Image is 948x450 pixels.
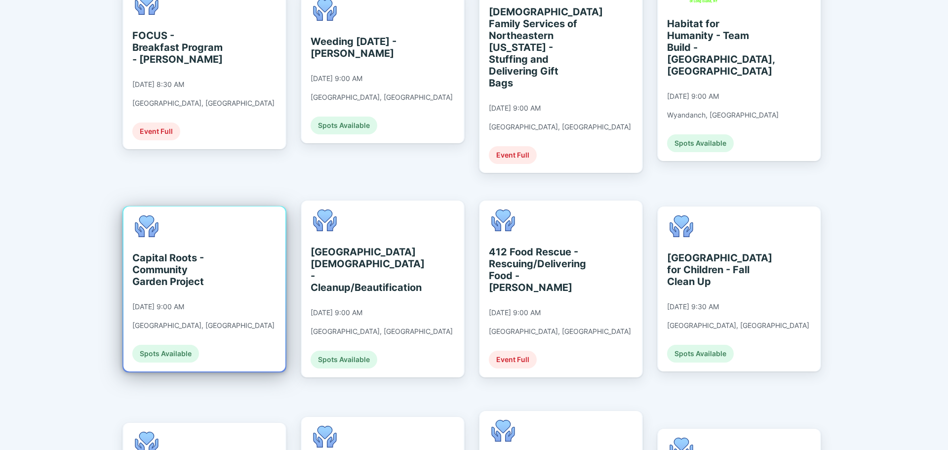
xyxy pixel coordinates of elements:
div: [DATE] 9:00 AM [311,74,362,83]
div: Spots Available [311,351,377,368]
div: Spots Available [132,345,199,363]
div: Capital Roots - Community Garden Project [132,252,223,287]
div: [GEOGRAPHIC_DATA], [GEOGRAPHIC_DATA] [132,99,275,108]
div: Event Full [489,351,537,368]
div: Event Full [132,123,180,140]
div: [GEOGRAPHIC_DATA], [GEOGRAPHIC_DATA] [489,123,631,131]
div: [DATE] 9:00 AM [667,92,719,101]
div: [GEOGRAPHIC_DATA], [GEOGRAPHIC_DATA] [311,93,453,102]
div: [GEOGRAPHIC_DATA], [GEOGRAPHIC_DATA] [489,327,631,336]
div: Event Full [489,146,537,164]
div: Wyandanch, [GEOGRAPHIC_DATA] [667,111,779,120]
div: Spots Available [667,345,734,363]
div: [DATE] 8:30 AM [132,80,184,89]
div: [DATE] 9:00 AM [132,302,184,311]
div: [DATE] 9:00 AM [311,308,362,317]
div: Habitat for Humanity - Team Build - [GEOGRAPHIC_DATA], [GEOGRAPHIC_DATA] [667,18,757,77]
div: FOCUS - Breakfast Program - [PERSON_NAME] [132,30,223,65]
div: Weeding [DATE] - [PERSON_NAME] [311,36,401,59]
div: [DATE] 9:00 AM [489,104,541,113]
div: Spots Available [667,134,734,152]
div: [GEOGRAPHIC_DATA], [GEOGRAPHIC_DATA] [311,327,453,336]
div: 412 Food Rescue - Rescuing/Delivering Food - [PERSON_NAME] [489,246,579,293]
div: [DEMOGRAPHIC_DATA] Family Services of Northeastern [US_STATE] - Stuffing and Delivering Gift Bags [489,6,579,89]
div: [GEOGRAPHIC_DATA] for Children - Fall Clean Up [667,252,757,287]
div: [GEOGRAPHIC_DATA], [GEOGRAPHIC_DATA] [132,321,275,330]
div: [GEOGRAPHIC_DATA][DEMOGRAPHIC_DATA] - Cleanup/Beautification [311,246,401,293]
div: [DATE] 9:30 AM [667,302,719,311]
div: [DATE] 9:00 AM [489,308,541,317]
div: [GEOGRAPHIC_DATA], [GEOGRAPHIC_DATA] [667,321,809,330]
div: Spots Available [311,117,377,134]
